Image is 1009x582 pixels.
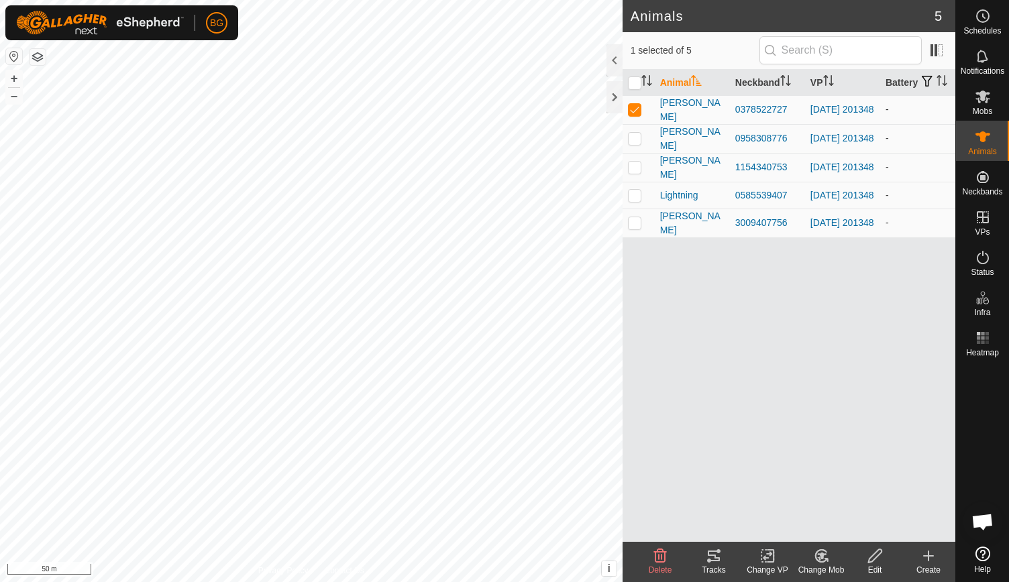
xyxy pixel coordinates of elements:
[973,107,992,115] span: Mobs
[16,11,184,35] img: Gallagher Logo
[735,103,800,117] div: 0378522727
[961,67,1004,75] span: Notifications
[880,182,955,209] td: -
[963,502,1003,542] a: Open chat
[956,541,1009,579] a: Help
[880,153,955,182] td: -
[735,216,800,230] div: 3009407756
[810,133,874,143] a: [DATE] 201348
[971,268,994,276] span: Status
[607,563,610,574] span: i
[660,209,725,237] span: [PERSON_NAME]
[6,88,22,104] button: –
[794,564,848,576] div: Change Mob
[759,36,922,64] input: Search (S)
[660,154,725,182] span: [PERSON_NAME]
[6,48,22,64] button: Reset Map
[902,564,955,576] div: Create
[649,565,672,575] span: Delete
[810,190,874,200] a: [DATE] 201348
[660,188,698,202] span: Lightning
[741,564,794,576] div: Change VP
[935,6,942,26] span: 5
[805,70,880,96] th: VP
[823,77,834,88] p-sorticon: Activate to sort
[966,349,999,357] span: Heatmap
[735,131,800,145] div: 0958308776
[210,16,223,30] span: BG
[655,70,730,96] th: Animal
[325,565,364,577] a: Contact Us
[687,564,741,576] div: Tracks
[974,565,991,573] span: Help
[735,188,800,202] div: 0585539407
[975,228,990,236] span: VPs
[880,124,955,153] td: -
[962,188,1002,196] span: Neckbands
[880,209,955,237] td: -
[641,77,652,88] p-sorticon: Activate to sort
[848,564,902,576] div: Edit
[631,44,759,58] span: 1 selected of 5
[880,70,955,96] th: Battery
[963,27,1001,35] span: Schedules
[730,70,805,96] th: Neckband
[660,96,725,124] span: [PERSON_NAME]
[735,160,800,174] div: 1154340753
[937,77,947,88] p-sorticon: Activate to sort
[660,125,725,153] span: [PERSON_NAME]
[974,308,990,316] span: Infra
[602,561,617,576] button: i
[30,49,46,65] button: Map Layers
[691,77,702,88] p-sorticon: Activate to sort
[810,217,874,228] a: [DATE] 201348
[968,148,997,156] span: Animals
[258,565,309,577] a: Privacy Policy
[6,70,22,86] button: +
[810,162,874,172] a: [DATE] 201348
[780,77,791,88] p-sorticon: Activate to sort
[880,95,955,124] td: -
[631,8,935,24] h2: Animals
[810,104,874,115] a: [DATE] 201348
